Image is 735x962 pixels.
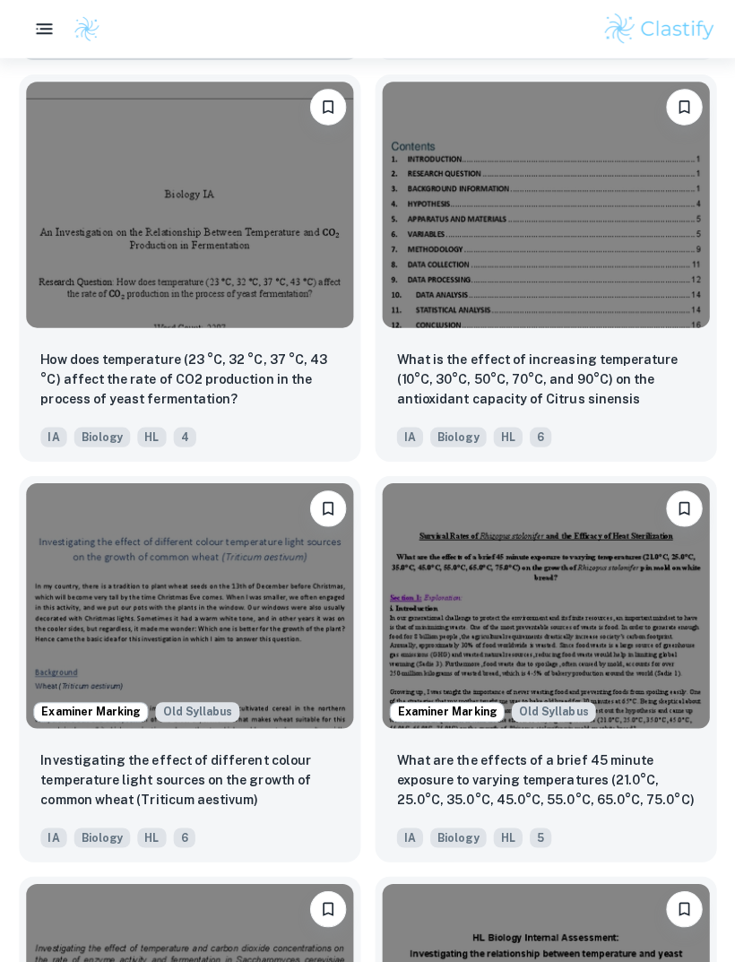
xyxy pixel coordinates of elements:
p: Investigating the effect of different colour temperature light sources on the growth of common wh... [43,744,339,803]
a: Examiner MarkingStarting from the May 2025 session, the Biology IA requirements have changed. It'... [22,472,360,856]
img: Biology IA example thumbnail: What is the effect of increasing tempera [382,82,706,325]
button: Please log in to bookmark exemplars [663,89,699,125]
span: Biology [429,821,485,841]
button: Please log in to bookmark exemplars [310,89,346,125]
img: Biology IA example thumbnail: What are the effects of a brief 45 minut [382,480,706,724]
div: Starting from the May 2025 session, the Biology IA requirements have changed. It's OK to refer to... [157,697,240,716]
span: IA [396,424,422,444]
span: 6 [175,821,196,841]
img: Biology IA example thumbnail: Investigating the effect of different co [29,480,353,724]
a: Please log in to bookmark exemplarsWhat is the effect of increasing temperature (10°C, 30°C, 50°C... [375,74,713,458]
img: Clastify logo [600,11,713,47]
span: 6 [528,424,549,444]
button: Please log in to bookmark exemplars [663,884,699,920]
span: 4 [175,424,197,444]
div: Starting from the May 2025 session, the Biology IA requirements have changed. It's OK to refer to... [510,697,593,716]
span: IA [43,821,69,841]
span: Biology [76,424,132,444]
span: HL [492,821,521,841]
span: HL [139,821,168,841]
img: Biology IA example thumbnail: How does temperature (23 °C, 32 °C, 37 ° [29,82,353,325]
span: Examiner Marking [390,698,502,715]
span: IA [396,821,422,841]
p: How does temperature (23 °C, 32 °C, 37 °C, 43 °C) affect the rate of CO2 production in the proces... [43,347,339,406]
span: Old Syllabus [157,697,240,716]
p: What are the effects of a brief 45 minute exposure to varying temperatures (21.0°C, 25.0°C, 35.0°... [396,744,692,805]
button: Please log in to bookmark exemplars [310,884,346,920]
span: Biology [76,821,132,841]
span: Examiner Marking [37,698,149,715]
span: HL [492,424,521,444]
p: What is the effect of increasing temperature (10°C, 30°C, 50°C, 70°C, and 90°C) on the antioxidan... [396,347,692,408]
span: Biology [429,424,485,444]
button: Please log in to bookmark exemplars [663,487,699,523]
a: Examiner MarkingStarting from the May 2025 session, the Biology IA requirements have changed. It'... [375,472,713,856]
span: IA [43,424,69,444]
span: 5 [528,821,549,841]
span: HL [139,424,168,444]
a: Please log in to bookmark exemplarsHow does temperature (23 °C, 32 °C, 37 °C, 43 °C) affect the r... [22,74,360,458]
a: Clastify logo [65,15,102,42]
img: Clastify logo [75,15,102,42]
button: Please log in to bookmark exemplars [310,487,346,523]
span: Old Syllabus [510,697,593,716]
